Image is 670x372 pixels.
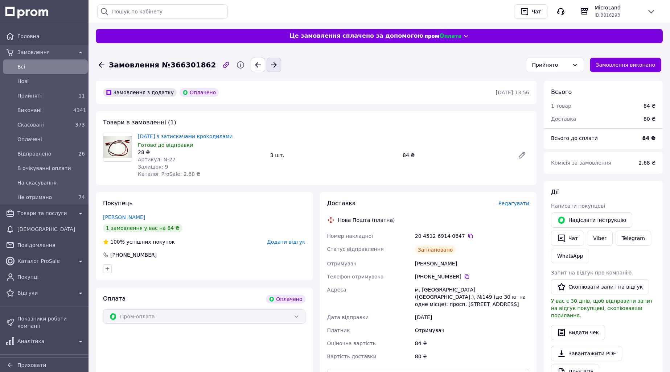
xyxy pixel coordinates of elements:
[336,216,397,224] div: Нова Пошта (платна)
[644,102,655,109] div: 84 ₴
[75,122,85,128] span: 373
[97,4,228,19] input: Пошук по кабінету
[414,337,531,350] div: 84 ₴
[17,136,85,143] span: Оплачені
[17,226,85,233] span: [DEMOGRAPHIC_DATA]
[514,4,547,19] button: Чат
[551,346,622,361] a: Завантажити PDF
[17,362,46,368] span: Приховати
[327,246,384,252] span: Статус відправлення
[415,245,456,254] div: Заплановано
[17,273,85,281] span: Покупці
[595,13,620,18] span: ID: 3816293
[551,249,589,263] a: WhatsApp
[551,189,559,195] span: Дії
[327,327,350,333] span: Платник
[551,135,598,141] span: Всього до сплати
[414,324,531,337] div: Отримувач
[78,93,85,99] span: 11
[17,289,73,297] span: Відгуки
[17,338,73,345] span: Аналітика
[590,58,662,72] button: Замовлення виконано
[498,201,529,206] span: Редагувати
[551,160,611,166] span: Комісія за замовлення
[639,111,660,127] div: 80 ₴
[551,212,632,228] button: Надіслати інструкцію
[414,350,531,363] div: 80 ₴
[551,325,605,340] button: Видати чек
[616,231,651,246] a: Telegram
[138,142,193,148] span: Готово до відправки
[551,279,649,294] button: Скопіювати запит на відгук
[532,61,569,69] div: Прийнято
[327,354,377,359] span: Вартість доставки
[551,203,605,209] span: Написати покупцеві
[327,274,384,280] span: Телефон отримувача
[496,90,529,95] time: [DATE] 13:56
[17,179,85,186] span: На скасування
[17,194,70,201] span: Не отримано
[17,121,70,128] span: Скасовані
[17,165,85,172] span: В очікуванні оплати
[138,133,233,139] a: [DATE] з затискачами крокодилами
[642,135,655,141] b: 84 ₴
[587,231,612,246] a: Viber
[78,151,85,157] span: 26
[415,273,529,280] div: [PHONE_NUMBER]
[327,340,376,346] span: Оціночна вартість
[289,32,423,40] span: Це замовлення сплачено за допомогою
[109,60,216,70] span: Замовлення №366301862
[327,200,356,207] span: Доставка
[414,283,531,311] div: м. [GEOGRAPHIC_DATA] ([GEOGRAPHIC_DATA].), №149 (до 30 кг на одне місце): просп. [STREET_ADDRESS]
[327,287,346,293] span: Адреса
[551,88,572,95] span: Всього
[267,239,305,245] span: Додати відгук
[17,315,85,330] span: Показники роботи компанії
[17,63,85,70] span: Всi
[103,119,176,126] span: Товари в замовленні (1)
[110,251,157,259] div: [PHONE_NUMBER]
[327,233,373,239] span: Номер накладної
[17,78,85,85] span: Нові
[78,194,85,200] span: 74
[551,270,632,276] span: Запит на відгук про компанію
[17,33,85,40] span: Головна
[138,164,168,170] span: Залишок: 9
[414,311,531,324] div: [DATE]
[103,200,133,207] span: Покупець
[327,314,369,320] span: Дата відправки
[180,88,219,97] div: Оплачено
[103,224,182,232] div: 1 замовлення у вас на 84 ₴
[17,241,85,249] span: Повідомлення
[551,298,653,318] span: У вас є 30 днів, щоб відправити запит на відгук покупцеві, скопіювавши посилання.
[103,88,177,97] div: Замовлення з додатку
[551,231,584,246] button: Чат
[327,261,357,266] span: Отримувач
[415,232,529,240] div: 20 4512 6914 0647
[530,6,543,17] div: Чат
[595,4,641,11] span: MicroLand
[267,150,400,160] div: 3 шт.
[17,210,73,217] span: Товари та послуги
[551,116,576,122] span: Доставка
[551,103,571,109] span: 1 товар
[110,239,125,245] span: 100%
[138,157,176,162] span: Артикул: N-27
[103,136,132,158] img: Проводи з затискачами крокодилами
[17,257,73,265] span: Каталог ProSale
[639,160,655,166] span: 2.68 ₴
[400,150,512,160] div: 84 ₴
[103,238,175,245] div: успішних покупок
[17,150,70,157] span: Відправлено
[17,49,73,56] span: Замовлення
[138,171,200,177] span: Каталог ProSale: 2.68 ₴
[266,295,305,303] div: Оплачено
[103,214,145,220] a: [PERSON_NAME]
[414,257,531,270] div: [PERSON_NAME]
[515,148,529,162] a: Редагувати
[138,149,264,156] div: 28 ₴
[103,295,126,302] span: Оплата
[73,107,86,113] span: 4341
[17,107,70,114] span: Виконані
[17,92,70,99] span: Прийняті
